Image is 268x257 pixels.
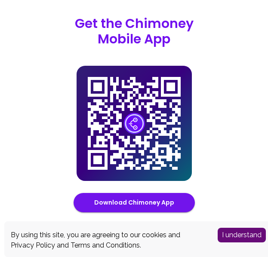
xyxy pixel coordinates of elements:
[11,241,55,249] a: Privacy Policy
[71,241,140,249] a: Terms and Conditions
[94,197,174,208] a: Download Chimoney App
[75,16,194,47] p: Get the Chimoney Mobile App
[11,230,205,251] div: By using this site, you are agreeing to our cookies and and .
[74,193,195,212] button: Download Chimoney App
[218,228,266,242] button: Accept cookies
